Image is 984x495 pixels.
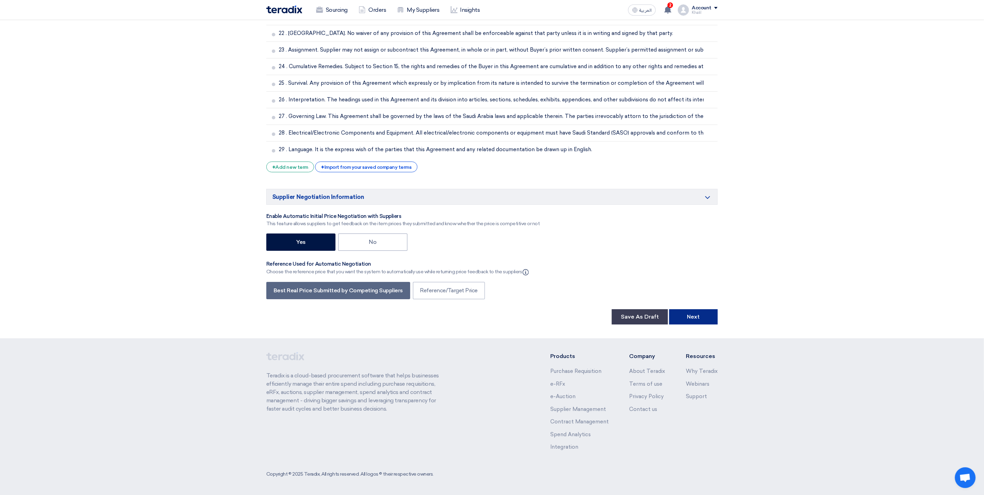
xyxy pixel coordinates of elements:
[266,6,302,13] img: Teradix logo
[392,2,445,18] a: My Suppliers
[266,189,718,205] h5: Supplier Negotiation Information
[629,352,665,360] li: Company
[338,233,407,251] label: No
[629,393,664,400] a: Privacy Policy
[629,406,657,412] a: Contact us
[669,309,718,324] button: Next
[686,352,718,360] li: Resources
[639,8,652,13] span: العربية
[311,2,353,18] a: Sourcing
[629,381,662,387] a: Terms of use
[612,309,668,324] button: Save As Draft
[550,431,591,438] a: Spend Analytics
[321,164,324,171] span: +
[550,352,609,360] li: Products
[266,233,335,251] label: Yes
[353,2,392,18] a: Orders
[686,393,707,400] a: Support
[550,419,609,425] a: Contract Management
[266,213,540,220] div: Enable Automatic Initial Price Negotiation with Suppliers
[678,4,689,16] img: profile_test.png
[266,162,314,172] div: Add new term
[445,2,486,18] a: Insights
[550,393,576,400] a: e-Auction
[279,143,715,156] input: Write here a term for your RFx (Optional)
[550,406,606,412] a: Supplier Management
[315,162,417,172] div: Import from your saved company terms
[266,282,410,299] label: Best Real Price Submitted by Competing Suppliers
[266,470,434,478] div: Copyright © 2025 Teradix, All rights reserved. All logos © their respective owners.
[279,76,715,90] input: Write here a term for your RFx (Optional)
[266,261,530,268] div: Reference Used for Automatic Negotiation
[266,267,530,276] div: Choose the reference price that you want the system to automatically use while returning price fe...
[692,11,718,15] div: Khalil
[279,43,715,56] input: Write here a term for your RFx (Optional)
[692,5,711,11] div: Account
[279,126,715,139] input: Write here a term for your RFx (Optional)
[629,368,665,374] a: About Teradix
[279,93,715,106] input: Write here a term for your RFx (Optional)
[955,467,976,488] div: Open chat
[413,282,485,299] label: Reference/Target Price
[550,444,578,450] a: Integration
[279,27,715,40] input: Write here a term for your RFx (Optional)
[266,372,447,413] p: Teradix is a cloud-based procurement software that helps businesses efficiently manage their enti...
[272,164,276,171] span: +
[279,110,715,123] input: Write here a term for your RFx (Optional)
[266,220,540,227] div: This feature allows suppliers to get feedback on the item prices they submitted and know whether ...
[686,368,718,374] a: Why Teradix
[686,381,709,387] a: Webinars
[279,60,715,73] input: Write here a term for your RFx (Optional)
[550,381,565,387] a: e-RFx
[628,4,656,16] button: العربية
[668,2,673,8] span: 2
[550,368,601,374] a: Purchase Requisition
